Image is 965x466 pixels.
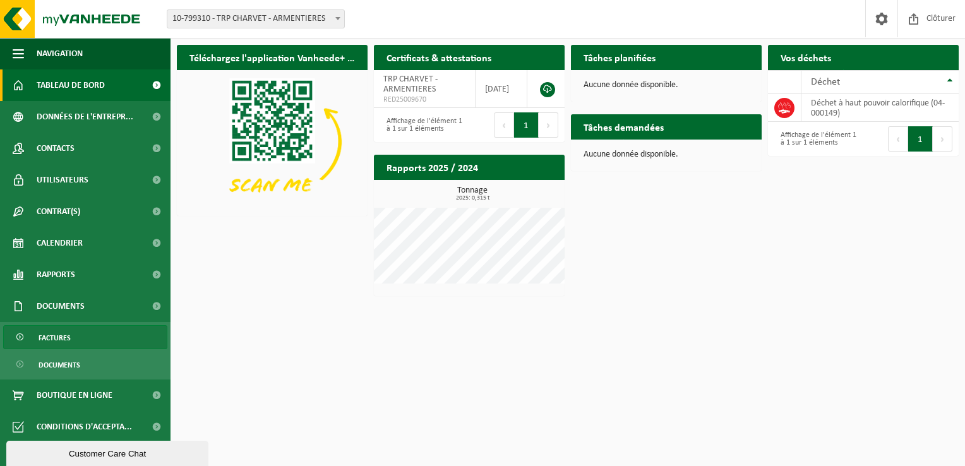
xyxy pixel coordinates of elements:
td: déchet à haut pouvoir calorifique (04-000149) [801,94,959,122]
span: 2025: 0,315 t [380,195,565,201]
h2: Rapports 2025 / 2024 [374,155,491,179]
span: Utilisateurs [37,164,88,196]
h2: Vos déchets [768,45,844,69]
h2: Tâches planifiées [571,45,668,69]
p: Aucune donnée disponible. [584,150,749,159]
td: [DATE] [476,70,527,108]
h2: Téléchargez l'application Vanheede+ maintenant! [177,45,368,69]
span: Contrat(s) [37,196,80,227]
span: 10-799310 - TRP CHARVET - ARMENTIERES [167,10,344,28]
span: Factures [39,326,71,350]
h2: Tâches demandées [571,114,676,139]
div: Affichage de l'élément 1 à 1 sur 1 éléments [774,125,857,153]
h2: Certificats & attestations [374,45,504,69]
span: RED25009670 [383,95,465,105]
span: Tableau de bord [37,69,105,101]
span: Documents [39,353,80,377]
button: Next [539,112,558,138]
iframe: chat widget [6,438,211,466]
span: Déchet [811,77,840,87]
div: Affichage de l'élément 1 à 1 sur 1 éléments [380,111,463,139]
button: 1 [514,112,539,138]
a: Documents [3,352,167,376]
span: Données de l'entrepr... [37,101,133,133]
span: TRP CHARVET - ARMENTIERES [383,75,438,94]
span: Navigation [37,38,83,69]
span: Documents [37,290,85,322]
p: Aucune donnée disponible. [584,81,749,90]
span: Contacts [37,133,75,164]
button: Previous [494,112,514,138]
button: Next [933,126,952,152]
button: 1 [908,126,933,152]
span: Calendrier [37,227,83,259]
button: Previous [888,126,908,152]
img: Download de VHEPlus App [177,70,368,213]
h3: Tonnage [380,186,565,201]
span: Rapports [37,259,75,290]
a: Consulter les rapports [455,179,563,205]
a: Factures [3,325,167,349]
span: Boutique en ligne [37,379,112,411]
span: 10-799310 - TRP CHARVET - ARMENTIERES [167,9,345,28]
span: Conditions d'accepta... [37,411,132,443]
